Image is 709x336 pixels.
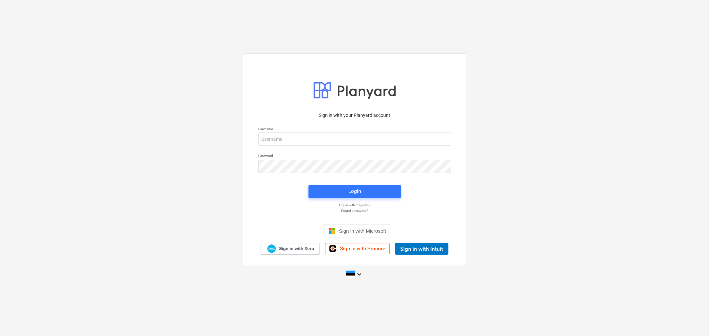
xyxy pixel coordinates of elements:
[355,270,363,278] i: keyboard_arrow_down
[255,203,454,207] a: Log in with magic link
[340,246,385,252] span: Sign in with Procore
[258,127,451,132] p: Username
[261,243,320,255] a: Sign in with Xero
[308,185,401,198] button: Login
[258,112,451,119] p: Sign in with your Planyard account
[258,132,451,146] input: Username
[348,187,361,196] div: Login
[258,154,451,159] p: Password
[339,228,386,234] span: Sign in with Microsoft
[267,244,276,253] img: Xero logo
[328,227,335,234] img: Microsoft logo
[279,246,314,252] span: Sign in with Xero
[255,209,454,213] a: Forgot password?
[325,243,390,254] a: Sign in with Procore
